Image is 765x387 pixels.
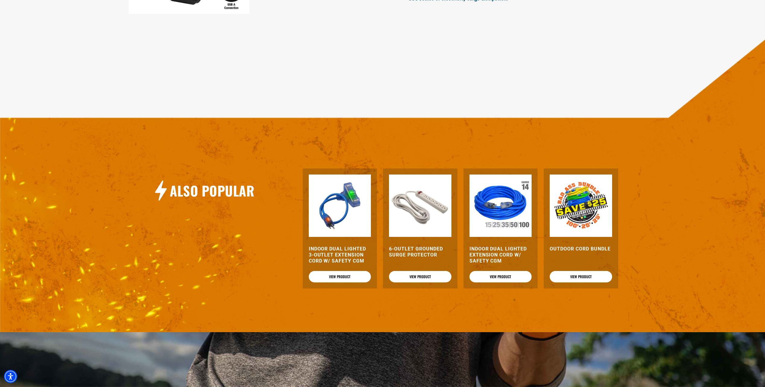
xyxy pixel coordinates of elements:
div: Accessibility Menu [4,370,17,383]
a: View Product [550,271,612,282]
a: View Product [389,271,451,282]
a: Outdoor Cord Bundle [550,246,612,252]
a: Indoor Dual Lighted Extension Cord w/ Safety CGM [469,246,532,264]
img: blue [309,175,371,237]
a: View Product [469,271,532,282]
a: 6-Outlet Grounded Surge Protector [389,246,451,258]
h2: Also Popular [170,182,254,199]
a: Indoor Dual Lighted 3-Outlet Extension Cord w/ Safety CGM [309,246,371,264]
img: Outdoor Cord Bundle [550,175,612,237]
img: 6-Outlet Grounded Surge Protector [389,175,451,237]
img: Indoor Dual Lighted Extension Cord w/ Safety CGM [469,175,532,237]
a: View Product [309,271,371,282]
